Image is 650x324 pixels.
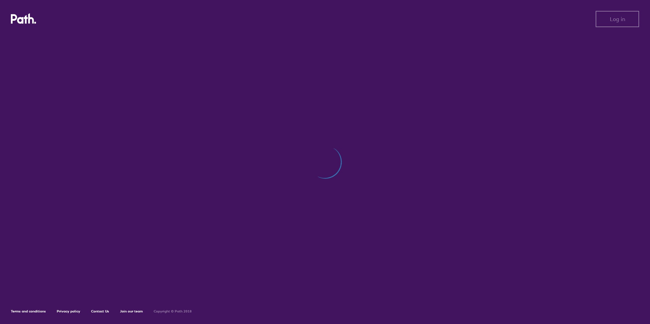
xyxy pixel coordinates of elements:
[91,309,109,313] a: Contact Us
[120,309,143,313] a: Join our team
[610,16,625,22] span: Log in
[154,309,192,313] h6: Copyright © Path 2018
[57,309,80,313] a: Privacy policy
[11,309,46,313] a: Terms and conditions
[596,11,639,27] button: Log in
